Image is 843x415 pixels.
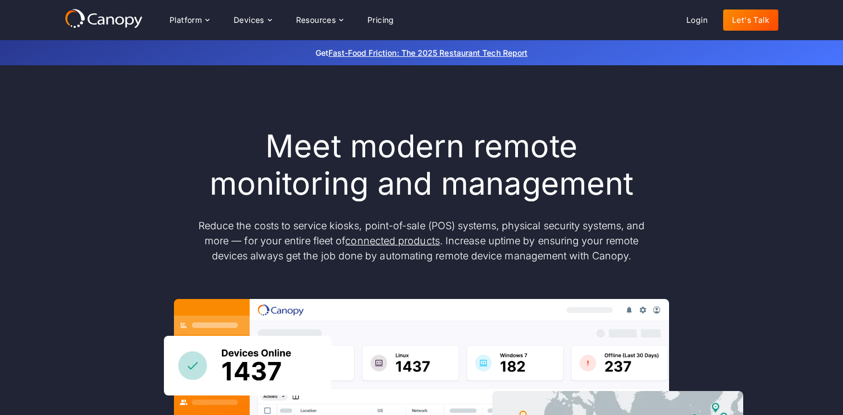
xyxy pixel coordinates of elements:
[723,9,778,31] a: Let's Talk
[296,16,336,24] div: Resources
[161,9,218,31] div: Platform
[187,128,656,202] h1: Meet modern remote monitoring and management
[345,235,439,247] a: connected products
[328,48,527,57] a: Fast-Food Friction: The 2025 Restaurant Tech Report
[234,16,264,24] div: Devices
[164,336,331,395] img: Canopy sees how many devices are online
[148,47,695,59] p: Get
[169,16,202,24] div: Platform
[358,9,403,31] a: Pricing
[287,9,352,31] div: Resources
[225,9,280,31] div: Devices
[677,9,716,31] a: Login
[187,218,656,263] p: Reduce the costs to service kiosks, point-of-sale (POS) systems, physical security systems, and m...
